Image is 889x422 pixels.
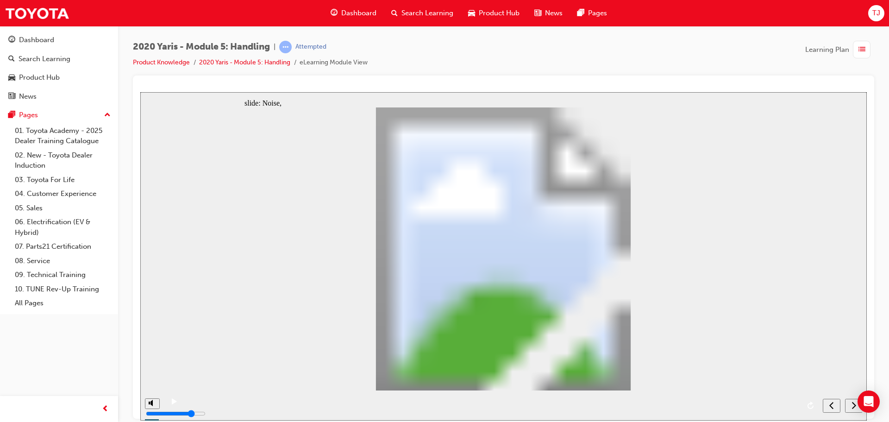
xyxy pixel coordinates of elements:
[11,215,114,239] a: 06. Electrification (EV & Hybrid)
[8,93,15,101] span: news-icon
[4,69,114,86] a: Product Hub
[872,8,880,19] span: TJ
[391,7,398,19] span: search-icon
[8,55,15,63] span: search-icon
[705,307,722,321] button: next
[534,7,541,19] span: news-icon
[570,4,614,23] a: pages-iconPages
[4,31,114,49] a: Dashboard
[274,42,275,52] span: |
[295,43,326,51] div: Attempted
[102,403,109,415] span: prev-icon
[4,30,114,107] button: DashboardSearch LearningProduct HubNews
[5,3,69,24] img: Trak
[11,268,114,282] a: 09. Technical Training
[11,201,114,215] a: 05. Sales
[868,5,884,21] button: TJ
[4,107,114,124] button: Pages
[331,7,338,19] span: guage-icon
[682,298,722,328] nav: slide navigation
[479,8,520,19] span: Product Hub
[858,44,865,56] span: list-icon
[8,111,15,120] span: pages-icon
[461,4,527,23] a: car-iconProduct Hub
[11,296,114,310] a: All Pages
[8,74,15,82] span: car-icon
[6,318,65,325] input: volume
[5,306,19,317] button: volume
[19,91,37,102] div: News
[133,58,190,66] a: Product Knowledge
[384,4,461,23] a: search-iconSearch Learning
[11,173,114,187] a: 03. Toyota For Life
[858,391,880,413] div: Open Intercom Messenger
[11,148,114,173] a: 02. New - Toyota Dealer Induction
[19,72,60,83] div: Product Hub
[11,124,114,148] a: 01. Toyota Academy - 2025 Dealer Training Catalogue
[23,298,678,328] div: playback controls
[664,307,678,321] button: replay
[401,8,453,19] span: Search Learning
[323,4,384,23] a: guage-iconDashboard
[4,88,114,105] a: News
[805,41,874,58] button: Learning Plan
[545,8,563,19] span: News
[8,36,15,44] span: guage-icon
[19,35,54,45] div: Dashboard
[300,57,368,68] li: eLearning Module View
[104,109,111,121] span: up-icon
[341,8,376,19] span: Dashboard
[527,4,570,23] a: news-iconNews
[468,7,475,19] span: car-icon
[19,54,70,64] div: Search Learning
[682,307,700,321] button: previous
[5,298,19,328] div: misc controls
[133,42,270,52] span: 2020 Yaris - Module 5: Handling
[11,282,114,296] a: 10. TUNE Rev-Up Training
[199,58,290,66] a: 2020 Yaris - Module 5: Handling
[23,306,39,321] button: play/pause
[19,110,38,120] div: Pages
[577,7,584,19] span: pages-icon
[11,239,114,254] a: 07. Parts21 Certification
[11,187,114,201] a: 04. Customer Experience
[588,8,607,19] span: Pages
[11,254,114,268] a: 08. Service
[279,41,292,53] span: learningRecordVerb_ATTEMPT-icon
[4,50,114,68] a: Search Learning
[805,44,849,55] span: Learning Plan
